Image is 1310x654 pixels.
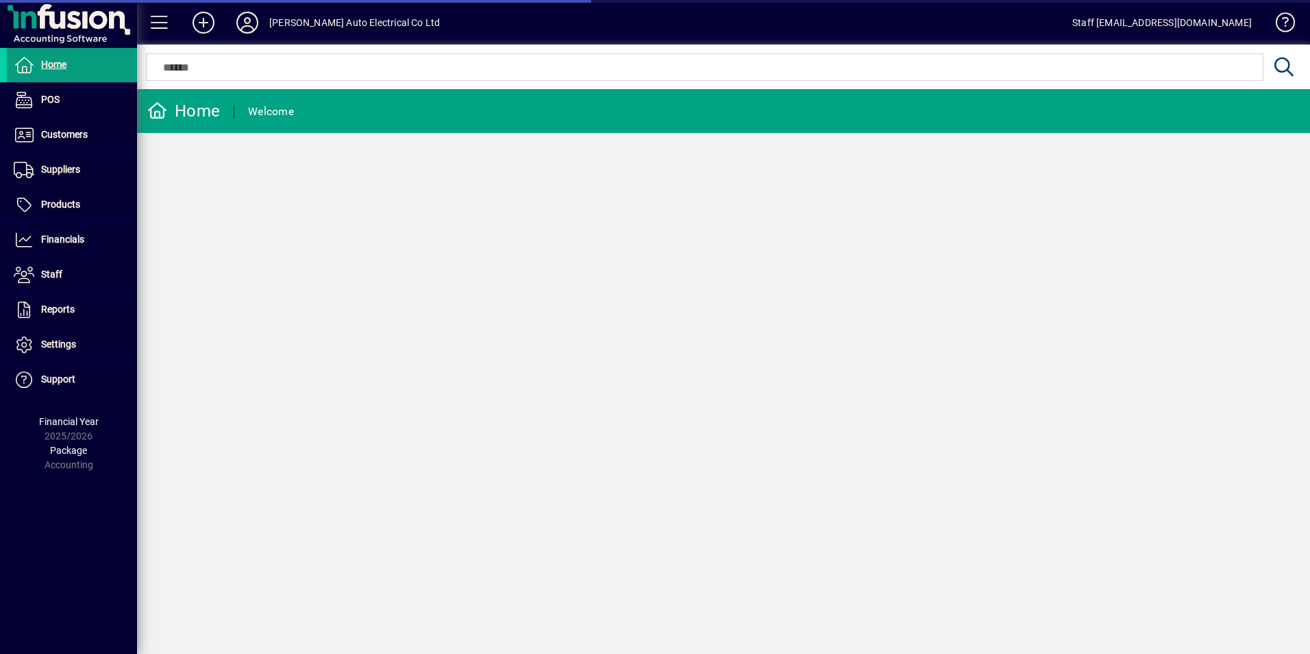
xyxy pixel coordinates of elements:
[50,445,87,456] span: Package
[7,258,137,292] a: Staff
[41,304,75,315] span: Reports
[41,234,84,245] span: Financials
[1072,12,1252,34] div: Staff [EMAIL_ADDRESS][DOMAIN_NAME]
[7,363,137,397] a: Support
[248,101,294,123] div: Welcome
[7,83,137,117] a: POS
[7,293,137,327] a: Reports
[182,10,225,35] button: Add
[41,129,88,140] span: Customers
[41,94,60,105] span: POS
[41,339,76,350] span: Settings
[225,10,269,35] button: Profile
[7,118,137,152] a: Customers
[41,164,80,175] span: Suppliers
[147,100,220,122] div: Home
[41,269,62,280] span: Staff
[41,59,66,70] span: Home
[7,188,137,222] a: Products
[41,374,75,385] span: Support
[1265,3,1293,47] a: Knowledge Base
[39,416,99,427] span: Financial Year
[7,328,137,362] a: Settings
[7,223,137,257] a: Financials
[269,12,440,34] div: [PERSON_NAME] Auto Electrical Co Ltd
[41,199,80,210] span: Products
[7,153,137,187] a: Suppliers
